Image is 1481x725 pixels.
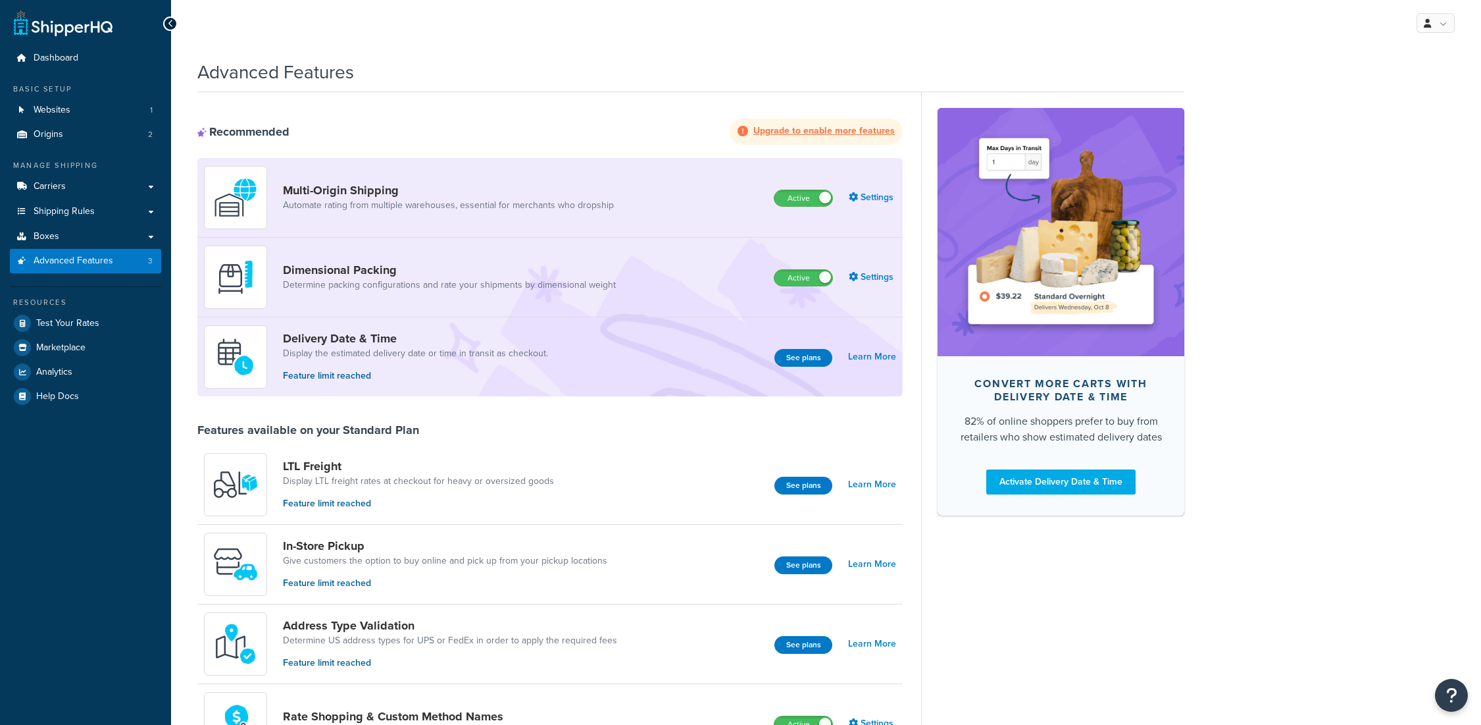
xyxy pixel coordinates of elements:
a: Learn More [848,475,896,494]
a: Multi-Origin Shipping [283,183,614,198]
div: Recommended [197,124,289,139]
span: Boxes [34,231,59,242]
p: Feature limit reached [283,497,554,511]
a: Dimensional Packing [283,263,616,277]
button: See plans [774,349,832,367]
span: Test Your Rates [36,318,99,329]
a: LTL Freight [283,459,554,473]
a: Activate Delivery Date & Time [986,470,1136,495]
a: Help Docs [10,385,161,408]
li: Origins [10,122,161,147]
li: Advanced Features [10,249,161,273]
a: Display LTL freight rates at checkout for heavy or oversized goods [283,475,554,488]
img: DTVBYsAAAAAASUVORK5CYII= [213,254,259,300]
span: Analytics [36,367,72,378]
div: Basic Setup [10,84,161,95]
a: Learn More [848,555,896,574]
div: Manage Shipping [10,160,161,171]
span: 1 [150,105,153,116]
img: kIG8fy0lQAAAABJRU5ErkJggg== [213,621,259,667]
a: Advanced Features3 [10,249,161,273]
button: Open Resource Center [1435,679,1468,712]
img: gfkeb5ejjkALwAAAABJRU5ErkJggg== [213,334,259,380]
a: Dashboard [10,46,161,70]
li: Websites [10,98,161,122]
a: Shipping Rules [10,200,161,224]
a: Carriers [10,175,161,199]
a: Settings [849,188,896,207]
a: Delivery Date & Time [283,331,548,346]
img: wfgcfpwTIucLEAAAAASUVORK5CYII= [213,541,259,587]
img: y79ZsPf0fXUFUhFXDzUgf+ktZg5F2+ohG75+v3d2s1D9TjoU8PiyCIluIjV41seZevKCRuEjTPPOKHJsQcmKCXGdfprl3L4q7... [213,462,259,508]
a: Automate rating from multiple warehouses, essential for merchants who dropship [283,199,614,212]
div: Resources [10,297,161,308]
a: Websites1 [10,98,161,122]
a: Analytics [10,360,161,384]
a: Boxes [10,225,161,249]
h1: Advanced Features [197,59,354,85]
button: See plans [774,556,832,574]
p: Feature limit reached [283,656,617,670]
div: Convert more carts with delivery date & time [959,377,1163,404]
a: In-Store Pickup [283,539,607,553]
a: Determine US address types for UPS or FedEx in order to apply the required fees [283,634,617,647]
label: Active [774,190,832,206]
span: Marketplace [36,342,86,354]
span: Carriers [34,181,66,192]
a: Test Your Rates [10,311,161,335]
img: feature-image-ddt-36eae7f7280da8017bfb280eaccd9c446f90b1fe08728e4019434db127062ab4.png [957,128,1165,336]
a: Learn More [848,635,896,653]
span: Help Docs [36,391,79,402]
a: Determine packing configurations and rate your shipments by dimensional weight [283,279,616,292]
a: Settings [849,268,896,286]
div: 82% of online shoppers prefer to buy from retailers who show estimated delivery dates [959,414,1163,445]
p: Feature limit reached [283,369,548,383]
span: Origins [34,129,63,140]
a: Address Type Validation [283,618,617,633]
a: Rate Shopping & Custom Method Names [283,709,631,724]
span: 2 [148,129,153,140]
span: 3 [148,255,153,267]
a: Display the estimated delivery date or time in transit as checkout. [283,347,548,360]
p: Feature limit reached [283,576,607,591]
a: Learn More [848,348,896,366]
label: Active [774,270,832,286]
a: Give customers the option to buy online and pick up from your pickup locations [283,554,607,568]
span: Dashboard [34,53,78,64]
span: Advanced Features [34,255,113,267]
a: Origins2 [10,122,161,147]
a: Marketplace [10,336,161,360]
span: Websites [34,105,70,116]
span: Shipping Rules [34,206,95,217]
div: Features available on your Standard Plan [197,423,419,437]
img: WatD5o0RtDAAAAAElFTkSuQmCC [213,175,259,221]
button: See plans [774,477,832,495]
button: See plans [774,636,832,654]
strong: Upgrade to enable more features [753,124,895,138]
